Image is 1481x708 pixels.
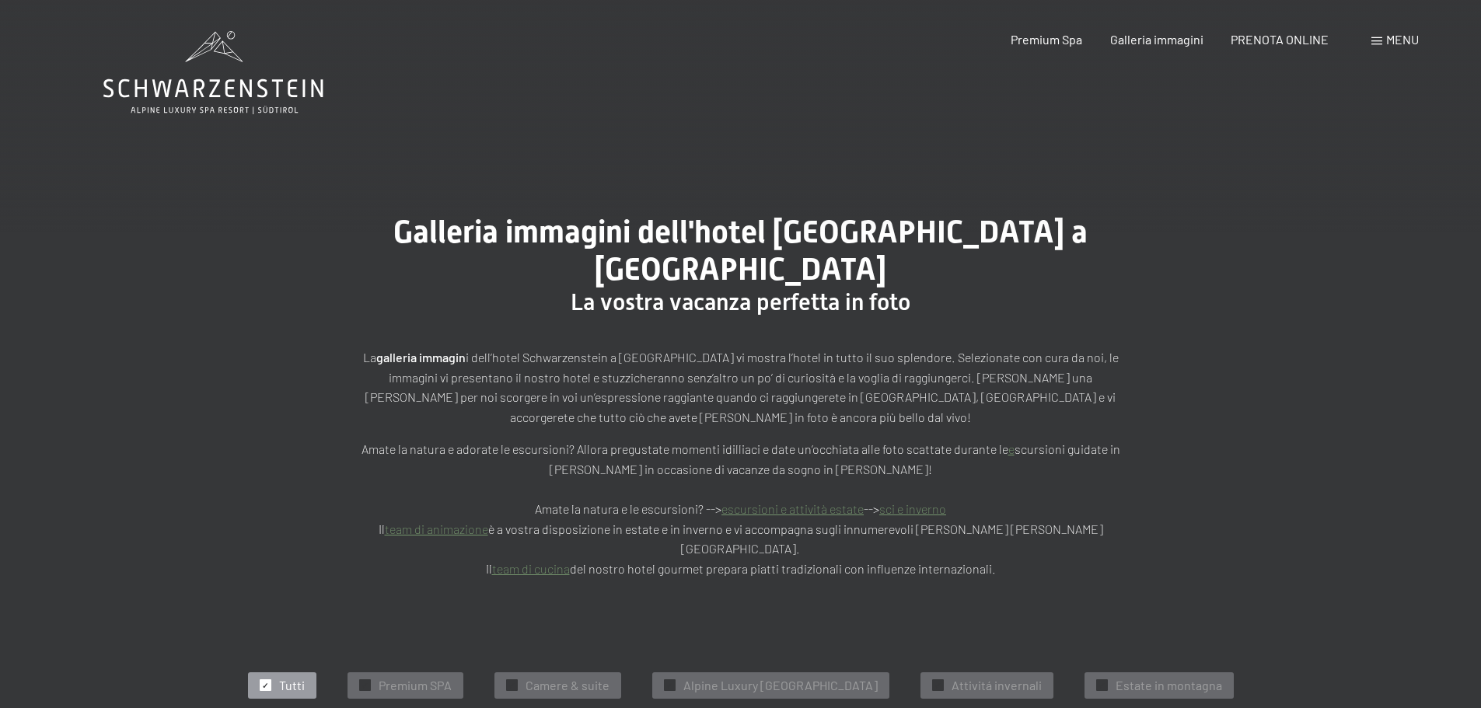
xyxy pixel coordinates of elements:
[352,439,1130,578] p: Amate la natura e adorate le escursioni? Allora pregustate momenti idilliaci e date un’occhiata a...
[352,347,1130,427] p: La i dell’hotel Schwarzenstein a [GEOGRAPHIC_DATA] vi mostra l’hotel in tutto il suo splendore. S...
[934,680,941,691] span: ✓
[526,677,610,694] span: Camere & suite
[362,680,368,691] span: ✓
[1008,441,1015,456] a: e
[879,501,946,516] a: sci e inverno
[1110,32,1203,47] a: Galleria immagini
[492,561,570,576] a: team di cucina
[279,677,305,694] span: Tutti
[376,350,466,364] strong: galleria immagin
[393,214,1088,288] span: Galleria immagini dell'hotel [GEOGRAPHIC_DATA] a [GEOGRAPHIC_DATA]
[1099,680,1105,691] span: ✓
[379,677,452,694] span: Premium SPA
[385,521,488,536] a: team di animazione
[952,677,1042,694] span: Attivitá invernali
[1231,32,1329,47] a: PRENOTA ONLINE
[1116,677,1222,694] span: Estate in montagna
[683,677,878,694] span: Alpine Luxury [GEOGRAPHIC_DATA]
[721,501,864,516] a: escursioni e attività estate
[666,680,672,691] span: ✓
[262,680,268,691] span: ✓
[571,288,910,316] span: La vostra vacanza perfetta in foto
[1011,32,1082,47] a: Premium Spa
[508,680,515,691] span: ✓
[1386,32,1419,47] span: Menu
